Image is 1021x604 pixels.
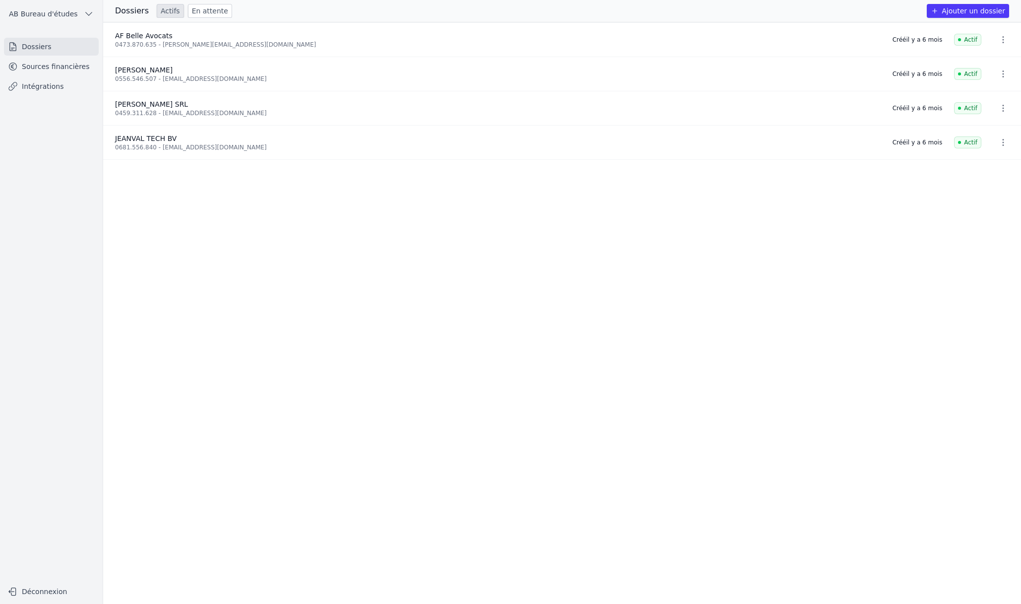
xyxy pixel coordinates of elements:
[893,104,942,112] div: Créé il y a 6 mois
[954,136,981,148] span: Actif
[954,102,981,114] span: Actif
[893,138,942,146] div: Créé il y a 6 mois
[115,41,881,49] div: 0473.870.635 - [PERSON_NAME][EMAIL_ADDRESS][DOMAIN_NAME]
[954,68,981,80] span: Actif
[9,9,78,19] span: AB Bureau d'études
[4,584,99,600] button: Déconnexion
[157,4,184,18] a: Actifs
[115,134,177,142] span: JEANVAL TECH BV
[115,75,881,83] div: 0556.546.507 - [EMAIL_ADDRESS][DOMAIN_NAME]
[927,4,1009,18] button: Ajouter un dossier
[115,100,188,108] span: [PERSON_NAME] SRL
[4,77,99,95] a: Intégrations
[893,36,942,44] div: Créé il y a 6 mois
[188,4,232,18] a: En attente
[115,66,173,74] span: [PERSON_NAME]
[115,32,173,40] span: AF Belle Avocats
[954,34,981,46] span: Actif
[115,109,881,117] div: 0459.311.628 - [EMAIL_ADDRESS][DOMAIN_NAME]
[115,143,881,151] div: 0681.556.840 - [EMAIL_ADDRESS][DOMAIN_NAME]
[893,70,942,78] div: Créé il y a 6 mois
[4,38,99,56] a: Dossiers
[115,5,149,17] h3: Dossiers
[4,58,99,75] a: Sources financières
[4,6,99,22] button: AB Bureau d'études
